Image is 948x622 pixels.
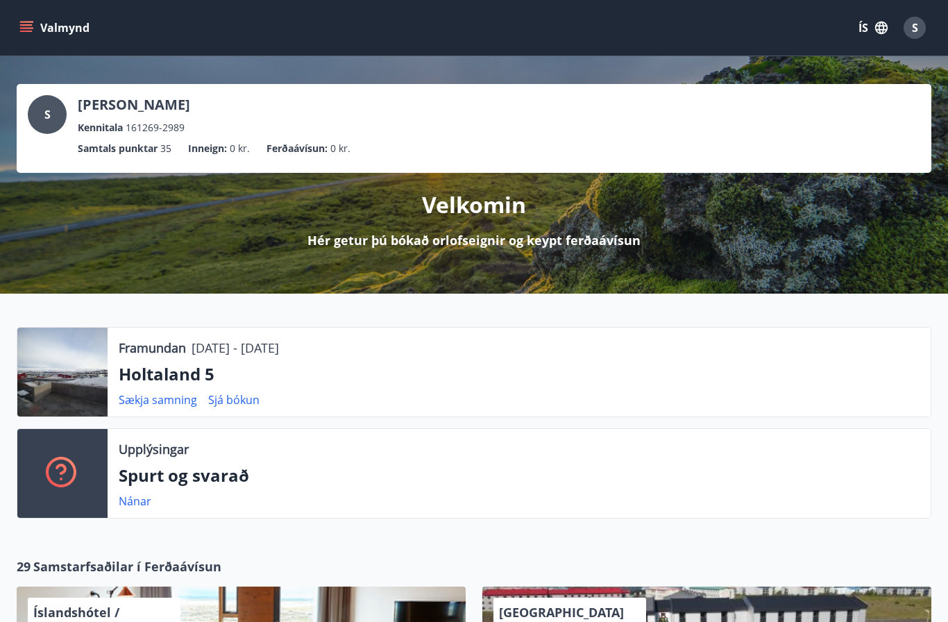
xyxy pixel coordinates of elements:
p: Ferðaávísun : [266,141,328,156]
p: Spurt og svarað [119,464,920,487]
span: S [912,20,918,35]
p: Holtaland 5 [119,362,920,386]
span: 35 [160,141,171,156]
p: Inneign : [188,141,227,156]
p: [PERSON_NAME] [78,95,190,115]
p: Hér getur þú bókað orlofseignir og keypt ferðaávísun [307,231,641,249]
span: 0 kr. [230,141,250,156]
p: Kennitala [78,120,123,135]
span: 29 [17,557,31,575]
p: Samtals punktar [78,141,158,156]
span: Samstarfsaðilar í Ferðaávísun [33,557,221,575]
span: 161269-2989 [126,120,185,135]
button: S [898,11,931,44]
p: Framundan [119,339,186,357]
span: S [44,107,51,122]
p: Velkomin [422,190,526,220]
p: Upplýsingar [119,440,189,458]
a: Sækja samning [119,392,197,407]
button: ÍS [851,15,895,40]
button: menu [17,15,95,40]
a: Sjá bókun [208,392,260,407]
a: Nánar [119,494,151,509]
p: [DATE] - [DATE] [192,339,279,357]
span: 0 kr. [330,141,350,156]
